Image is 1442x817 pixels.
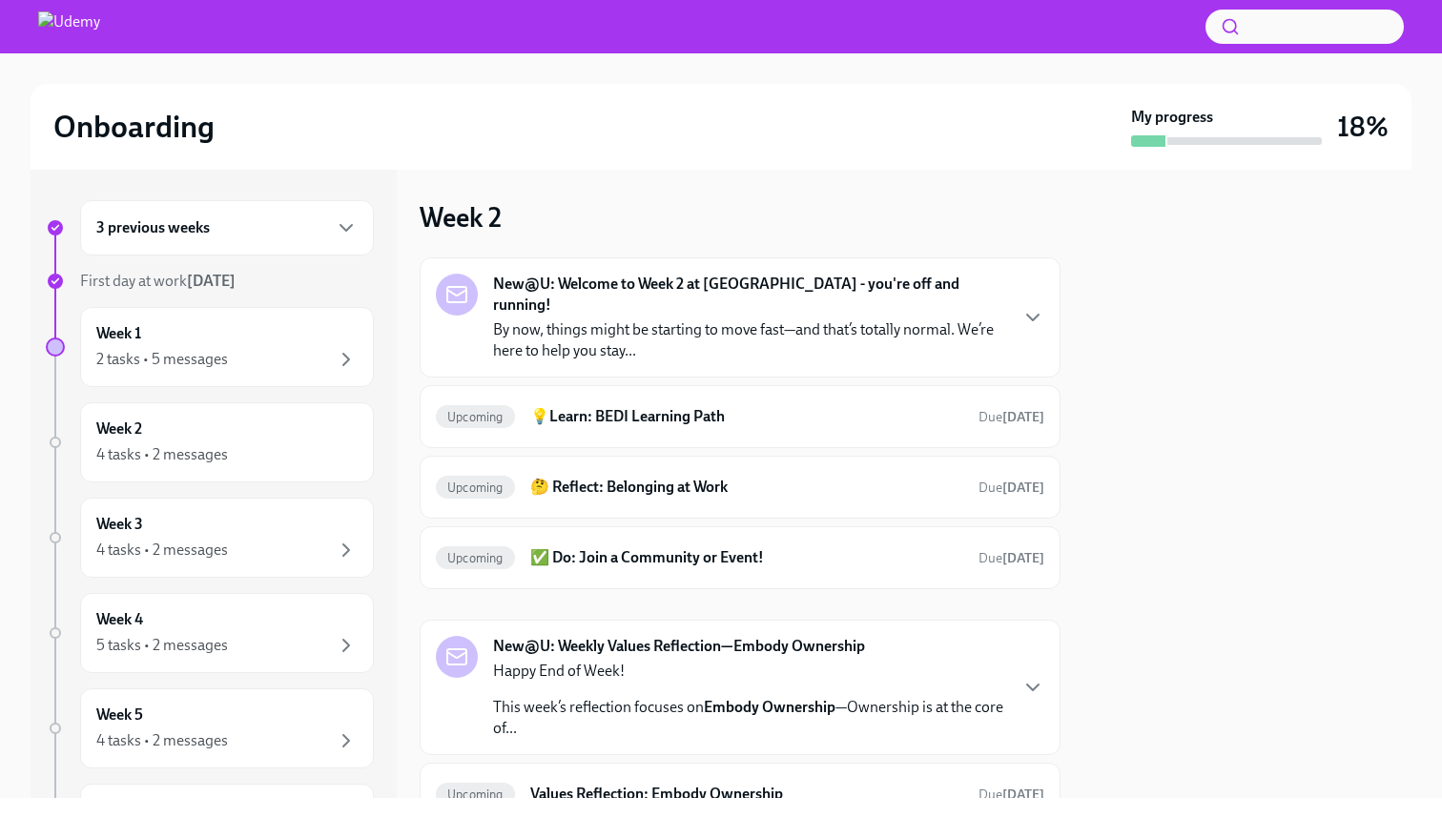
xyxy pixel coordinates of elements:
[530,406,963,427] h6: 💡Learn: BEDI Learning Path
[704,698,835,716] strong: Embody Ownership
[38,11,100,42] img: Udemy
[96,323,141,344] h6: Week 1
[493,697,1006,739] p: This week’s reflection focuses on —Ownership is at the core of...
[96,419,142,439] h6: Week 2
[978,479,1044,497] span: October 4th, 2025 13:00
[96,635,228,656] div: 5 tasks • 2 messages
[436,787,515,802] span: Upcoming
[493,319,1006,361] p: By now, things might be starting to move fast—and that’s totally normal. We’re here to help you s...
[978,550,1044,566] span: Due
[436,401,1044,432] a: Upcoming💡Learn: BEDI Learning PathDue[DATE]
[46,498,374,578] a: Week 34 tasks • 2 messages
[530,784,963,805] h6: Values Reflection: Embody Ownership
[493,636,865,657] strong: New@U: Weekly Values Reflection—Embody Ownership
[80,200,374,255] div: 3 previous weeks
[46,593,374,673] a: Week 45 tasks • 2 messages
[46,307,374,387] a: Week 12 tasks • 5 messages
[1002,550,1044,566] strong: [DATE]
[436,551,515,565] span: Upcoming
[1002,786,1044,803] strong: [DATE]
[53,108,215,146] h2: Onboarding
[1337,110,1389,144] h3: 18%
[96,540,228,561] div: 4 tasks • 2 messages
[436,472,1044,502] a: Upcoming🤔 Reflect: Belonging at WorkDue[DATE]
[96,730,228,751] div: 4 tasks • 2 messages
[978,786,1044,804] span: October 5th, 2025 13:00
[96,514,143,535] h6: Week 3
[530,477,963,498] h6: 🤔 Reflect: Belonging at Work
[436,542,1044,573] a: Upcoming✅ Do: Join a Community or Event!Due[DATE]
[96,705,143,725] h6: Week 5
[96,349,228,370] div: 2 tasks • 5 messages
[1131,107,1213,128] strong: My progress
[436,779,1044,809] a: UpcomingValues Reflection: Embody OwnershipDue[DATE]
[978,480,1044,496] span: Due
[96,444,228,465] div: 4 tasks • 2 messages
[493,661,1006,682] p: Happy End of Week!
[1002,409,1044,425] strong: [DATE]
[493,274,1006,316] strong: New@U: Welcome to Week 2 at [GEOGRAPHIC_DATA] - you're off and running!
[978,408,1044,426] span: October 4th, 2025 13:00
[420,200,502,235] h3: Week 2
[80,272,236,290] span: First day at work
[46,271,374,292] a: First day at work[DATE]
[46,402,374,482] a: Week 24 tasks • 2 messages
[978,409,1044,425] span: Due
[1002,480,1044,496] strong: [DATE]
[46,688,374,768] a: Week 54 tasks • 2 messages
[978,549,1044,567] span: October 4th, 2025 13:00
[436,480,515,495] span: Upcoming
[96,217,210,238] h6: 3 previous weeks
[978,786,1044,803] span: Due
[530,547,963,568] h6: ✅ Do: Join a Community or Event!
[436,410,515,424] span: Upcoming
[96,609,143,630] h6: Week 4
[187,272,236,290] strong: [DATE]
